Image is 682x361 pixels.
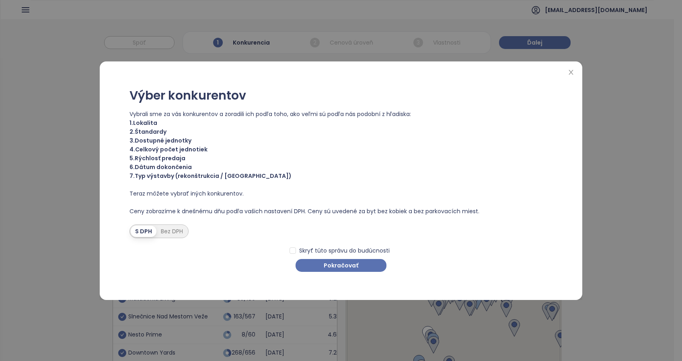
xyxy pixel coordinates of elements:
span: Pokračovať [324,261,358,270]
span: 4. Celkový počet jednotiek [129,145,553,154]
button: Close [567,68,575,77]
span: Teraz môžete vybrať iných konkurentov. [129,189,553,198]
span: close [568,69,574,75]
span: 5. Rýchlosť predaja [129,154,553,163]
span: 7. Typ výstavby (rekonštrukcia / [GEOGRAPHIC_DATA]) [129,171,553,180]
div: Bez DPH [156,226,187,237]
span: Ceny zobrazíme k dnešnému dňu podľa vašich nastavení DPH. Ceny sú uvedené za byt bez kobiek a bez... [129,207,553,216]
div: S DPH [131,226,156,237]
div: Výber konkurentov [129,90,553,110]
span: Vybrali sme za vás konkurentov a zoradili ich podľa toho, ako veľmi sú podľa nás podobní z hľadiska: [129,110,553,118]
span: 2. Štandardy [129,127,553,136]
span: Skryť túto správu do budúcnosti [296,246,393,255]
span: 6. Dátum dokončenia [129,163,553,171]
button: Pokračovať [296,259,386,272]
span: 1. Lokalita [129,118,553,127]
span: 3. Dostupné jednotky [129,136,553,145]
